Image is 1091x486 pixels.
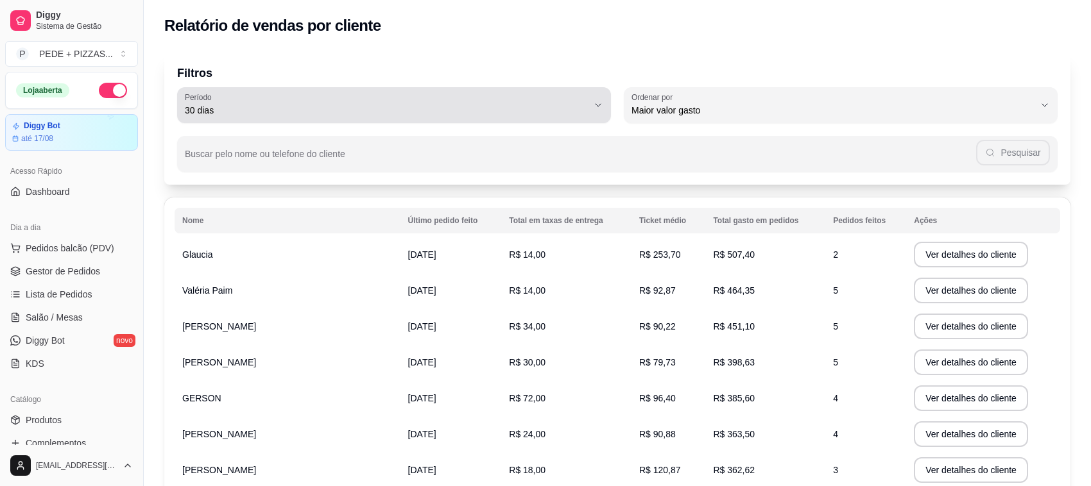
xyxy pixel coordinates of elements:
span: 4 [833,393,838,403]
button: Ver detalhes do cliente [914,385,1028,411]
span: 2 [833,249,838,260]
th: Ações [906,208,1060,233]
button: Ver detalhes do cliente [914,278,1028,303]
span: 5 [833,357,838,367]
button: Pedidos balcão (PDV) [5,238,138,258]
span: Dashboard [26,185,70,198]
th: Pedidos feitos [825,208,906,233]
span: [DATE] [408,321,436,331]
span: [DATE] [408,285,436,296]
span: KDS [26,357,44,370]
a: Lista de Pedidos [5,284,138,305]
span: R$ 34,00 [509,321,545,331]
span: [EMAIL_ADDRESS][DOMAIN_NAME] [36,460,117,471]
span: R$ 30,00 [509,357,545,367]
span: R$ 18,00 [509,465,545,475]
a: Dashboard [5,181,138,202]
div: Acesso Rápido [5,161,138,181]
a: Diggy Botaté 17/08 [5,114,138,151]
span: [DATE] [408,357,436,367]
span: 5 [833,285,838,296]
span: [DATE] [408,429,436,439]
button: Alterar Status [99,83,127,98]
span: 5 [833,321,838,331]
div: Loja aberta [16,83,69,97]
button: Ordenar porMaior valor gasto [624,87,1058,123]
div: Catálogo [5,389,138,410]
button: Select a team [5,41,138,67]
span: Pedidos balcão (PDV) [26,242,114,255]
button: [EMAIL_ADDRESS][DOMAIN_NAME] [5,450,138,481]
button: Ver detalhes do cliente [914,457,1028,483]
button: Ver detalhes do cliente [914,242,1028,267]
span: R$ 253,70 [639,249,681,260]
a: Salão / Mesas [5,307,138,328]
span: R$ 96,40 [639,393,676,403]
a: DiggySistema de Gestão [5,5,138,36]
span: Lista de Pedidos [26,288,92,301]
a: KDS [5,353,138,374]
th: Último pedido feito [400,208,502,233]
span: Complementos [26,437,86,449]
span: Salão / Mesas [26,311,83,324]
input: Buscar pelo nome ou telefone do cliente [185,153,976,165]
span: Valéria Paim [182,285,232,296]
span: 3 [833,465,838,475]
span: R$ 398,63 [713,357,755,367]
th: Nome [175,208,400,233]
span: R$ 385,60 [713,393,755,403]
a: Diggy Botnovo [5,330,138,351]
th: Total gasto em pedidos [705,208,825,233]
span: [PERSON_NAME] [182,465,256,475]
span: [PERSON_NAME] [182,321,256,331]
span: R$ 24,00 [509,429,545,439]
span: Sistema de Gestão [36,21,133,31]
span: P [16,47,29,60]
span: Maior valor gasto [631,104,1035,117]
span: R$ 507,40 [713,249,755,260]
span: R$ 14,00 [509,285,545,296]
label: Período [185,92,216,103]
button: Período30 dias [177,87,611,123]
article: Diggy Bot [24,121,60,131]
span: R$ 72,00 [509,393,545,403]
span: R$ 92,87 [639,285,676,296]
span: [PERSON_NAME] [182,357,256,367]
label: Ordenar por [631,92,677,103]
span: Produtos [26,414,62,426]
a: Gestor de Pedidos [5,261,138,281]
span: R$ 120,87 [639,465,681,475]
span: R$ 464,35 [713,285,755,296]
span: 4 [833,429,838,439]
span: Glaucia [182,249,212,260]
span: Diggy Bot [26,334,65,347]
span: [PERSON_NAME] [182,429,256,439]
th: Ticket médio [631,208,705,233]
span: GERSON [182,393,221,403]
th: Total em taxas de entrega [501,208,631,233]
p: Filtros [177,64,1058,82]
button: Ver detalhes do cliente [914,349,1028,375]
span: R$ 14,00 [509,249,545,260]
span: R$ 451,10 [713,321,755,331]
span: [DATE] [408,249,436,260]
span: R$ 90,22 [639,321,676,331]
h2: Relatório de vendas por cliente [164,15,381,36]
span: [DATE] [408,465,436,475]
div: Dia a dia [5,217,138,238]
article: até 17/08 [21,133,53,144]
span: [DATE] [408,393,436,403]
button: Ver detalhes do cliente [914,314,1028,339]
span: 30 dias [185,104,588,117]
a: Produtos [5,410,138,430]
a: Complementos [5,433,138,453]
span: R$ 90,88 [639,429,676,439]
span: R$ 362,62 [713,465,755,475]
span: Diggy [36,10,133,21]
span: Gestor de Pedidos [26,265,100,278]
div: PEDE + PIZZAS ... [39,47,113,60]
button: Ver detalhes do cliente [914,421,1028,447]
span: R$ 79,73 [639,357,676,367]
span: R$ 363,50 [713,429,755,439]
